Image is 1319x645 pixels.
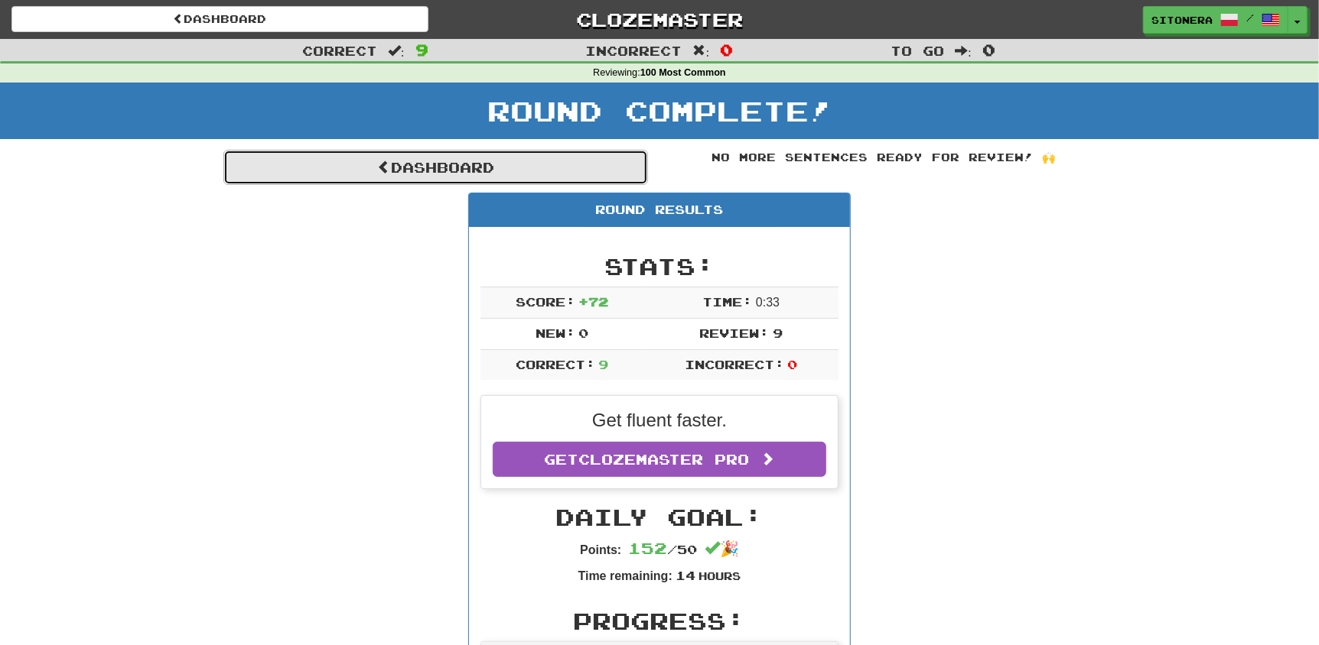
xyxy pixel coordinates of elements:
a: Dashboard [11,6,428,32]
strong: 100 Most Common [640,67,726,78]
h2: Stats: [480,254,839,279]
span: 0 [720,41,733,59]
span: : [693,44,710,57]
span: 9 [599,357,609,371]
span: / 50 [628,542,697,556]
h2: Progress: [480,608,839,634]
span: Time: [703,294,753,309]
span: : [388,44,405,57]
a: Sitonera / [1143,6,1288,34]
span: 14 [676,568,695,582]
h1: Round Complete! [5,96,1314,126]
h2: Daily Goal: [480,504,839,530]
span: + 72 [579,294,609,309]
span: / [1246,12,1254,23]
small: Hours [699,569,741,582]
span: Correct [302,43,377,58]
a: GetClozemaster Pro [493,442,826,477]
div: Round Results [469,193,850,227]
span: Incorrect [586,43,682,58]
span: Score: [516,294,575,309]
span: Clozemaster Pro [579,451,750,468]
span: Incorrect: [685,357,784,371]
span: Sitonera [1151,13,1213,27]
span: Review: [700,326,770,340]
strong: Points: [580,543,621,556]
span: 🎉 [705,540,739,557]
span: 0 [982,41,995,59]
span: 9 [415,41,428,59]
span: Correct: [516,357,595,371]
span: 0 [579,326,589,340]
span: To go [891,43,944,58]
strong: Time remaining: [578,569,673,582]
span: 152 [628,539,667,557]
span: 9 [773,326,783,340]
div: No more sentences ready for review! 🙌 [671,150,1096,165]
span: 0 : 33 [756,296,780,309]
span: : [955,44,972,57]
span: 0 [788,357,798,371]
a: Clozemaster [451,6,868,33]
a: Dashboard [223,150,648,185]
p: Get fluent faster. [493,407,826,433]
span: New: [536,326,575,340]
